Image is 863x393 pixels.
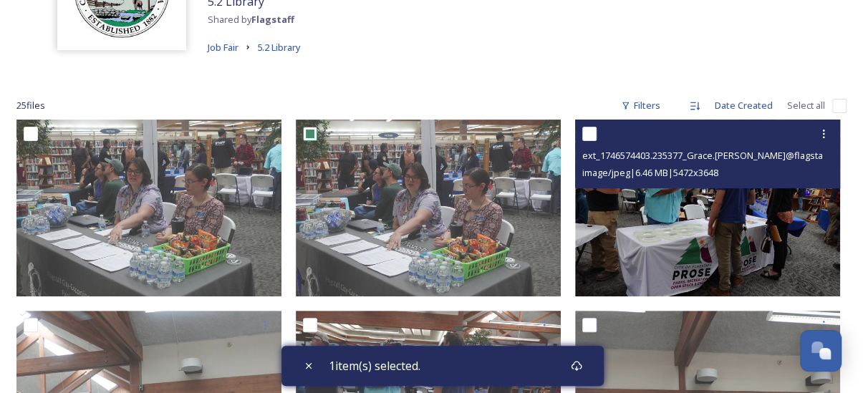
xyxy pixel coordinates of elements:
[582,166,718,179] span: image/jpeg | 6.46 MB | 5472 x 3648
[257,39,301,56] a: 5.2 Library
[708,92,780,120] div: Date Created
[787,99,825,112] span: Select all
[800,330,842,372] button: Open Chat
[16,120,281,296] img: ext_1746574403.897725_Grace.benally@flagstaffaz.gov-DSC01040.jpeg
[208,13,294,26] span: Shared by
[614,92,667,120] div: Filters
[296,120,561,296] img: ext_1746574403.385284_Grace.benally@flagstaffaz.gov-DSC01041.jpeg
[208,39,238,56] a: Job Fair
[16,99,45,112] span: 25 file s
[329,357,420,374] span: 1 item(s) selected.
[208,41,238,54] span: Job Fair
[575,120,840,296] img: ext_1746574403.235377_Grace.benally@flagstaffaz.gov-DSC01058.jpeg
[257,41,301,54] span: 5.2 Library
[251,13,294,26] strong: Flagstaff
